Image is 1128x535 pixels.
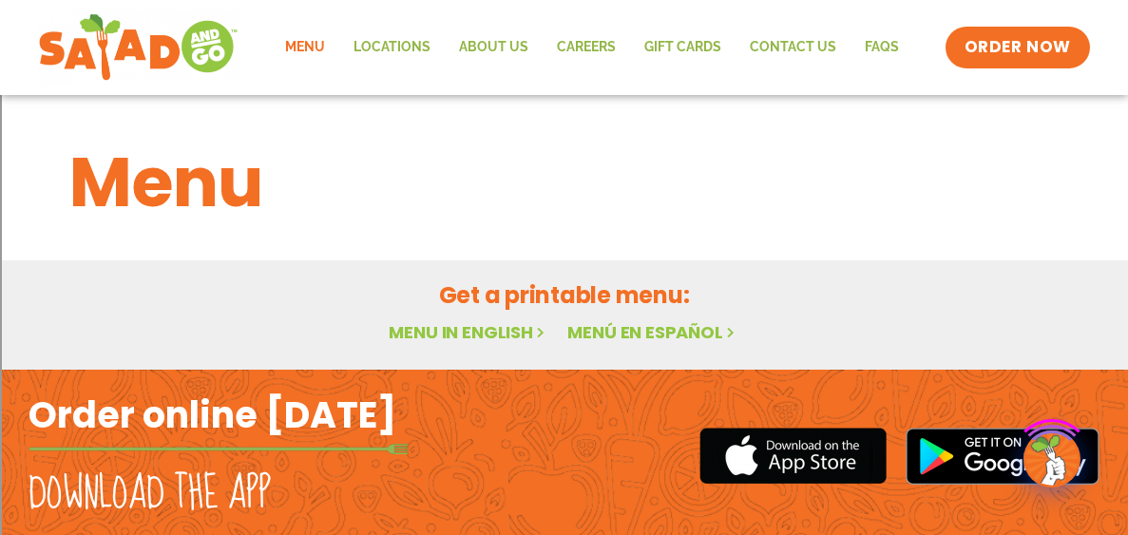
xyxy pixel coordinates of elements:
img: new-SAG-logo-768×292 [38,10,239,86]
a: Careers [543,26,630,69]
a: FAQs [851,26,913,69]
a: Locations [339,26,445,69]
a: Menu [271,26,339,69]
nav: Menu [271,26,913,69]
a: Contact Us [736,26,851,69]
span: ORDER NOW [965,36,1071,59]
a: GIFT CARDS [630,26,736,69]
a: About Us [445,26,543,69]
a: ORDER NOW [946,27,1090,68]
